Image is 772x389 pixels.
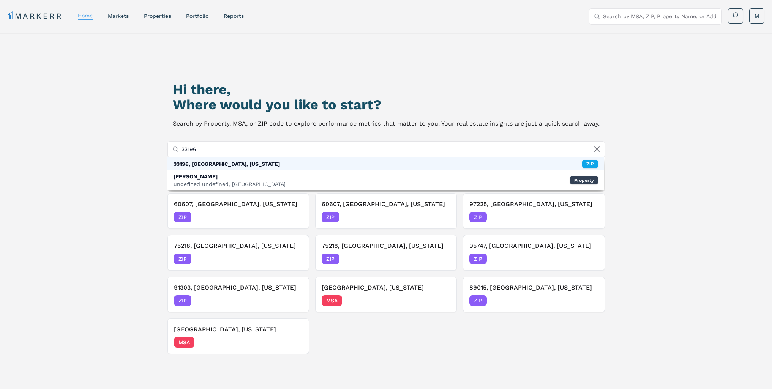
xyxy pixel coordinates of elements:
span: ZIP [174,254,191,264]
span: [DATE] [433,297,450,304]
button: 89015, [GEOGRAPHIC_DATA], [US_STATE]ZIP[DATE] [463,277,605,312]
span: ZIP [469,295,487,306]
a: properties [144,13,171,19]
button: M [749,8,764,24]
span: [DATE] [581,297,598,304]
span: ZIP [322,212,339,222]
a: MARKERR [8,11,63,21]
h3: 75218, [GEOGRAPHIC_DATA], [US_STATE] [322,241,450,250]
div: Property [570,176,598,184]
button: 60607, [GEOGRAPHIC_DATA], [US_STATE]ZIP[DATE] [315,193,457,229]
span: [DATE] [433,255,450,263]
h3: 89015, [GEOGRAPHIC_DATA], [US_STATE] [469,283,598,292]
span: MSA [322,295,342,306]
a: home [78,13,93,19]
div: ZIP: 33196, Miami, Florida [167,157,604,170]
h3: [GEOGRAPHIC_DATA], [US_STATE] [174,325,303,334]
button: [GEOGRAPHIC_DATA], [US_STATE]MSA[DATE] [167,318,309,354]
h3: 97225, [GEOGRAPHIC_DATA], [US_STATE] [469,200,598,209]
input: Search by MSA, ZIP, Property Name, or Address [182,142,600,157]
h3: 95747, [GEOGRAPHIC_DATA], [US_STATE] [469,241,598,250]
span: [DATE] [581,213,598,221]
a: Portfolio [186,13,208,19]
span: [DATE] [286,339,303,346]
h2: Where would you like to start? [173,97,600,112]
button: 91303, [GEOGRAPHIC_DATA], [US_STATE]ZIP[DATE] [167,277,309,312]
h3: 60607, [GEOGRAPHIC_DATA], [US_STATE] [322,200,450,209]
span: [DATE] [433,213,450,221]
button: 60607, [GEOGRAPHIC_DATA], [US_STATE]ZIP[DATE] [167,193,309,229]
span: ZIP [469,254,487,264]
button: 97225, [GEOGRAPHIC_DATA], [US_STATE]ZIP[DATE] [463,193,605,229]
button: [GEOGRAPHIC_DATA], [US_STATE]MSA[DATE] [315,277,457,312]
span: M [755,12,759,20]
a: reports [224,13,244,19]
span: ZIP [174,212,191,222]
div: Property: Alexan Kendall [167,170,604,190]
div: 33196, [GEOGRAPHIC_DATA], [US_STATE] [174,160,280,168]
span: [DATE] [581,255,598,263]
span: [DATE] [286,297,303,304]
button: 75218, [GEOGRAPHIC_DATA], [US_STATE]ZIP[DATE] [167,235,309,271]
button: 75218, [GEOGRAPHIC_DATA], [US_STATE]ZIP[DATE] [315,235,457,271]
div: [PERSON_NAME] [174,173,286,180]
div: ZIP [582,160,598,168]
span: MSA [174,337,194,348]
span: [DATE] [286,255,303,263]
div: Suggestions [167,157,604,190]
h3: 91303, [GEOGRAPHIC_DATA], [US_STATE] [174,283,303,292]
h1: Hi there, [173,82,600,97]
span: ZIP [322,254,339,264]
span: [DATE] [286,213,303,221]
input: Search by MSA, ZIP, Property Name, or Address [603,9,717,24]
div: undefined undefined, [GEOGRAPHIC_DATA] [174,180,286,188]
span: ZIP [174,295,191,306]
h3: [GEOGRAPHIC_DATA], [US_STATE] [322,283,450,292]
p: Search by Property, MSA, or ZIP code to explore performance metrics that matter to you. Your real... [173,118,600,129]
span: ZIP [469,212,487,222]
h3: 60607, [GEOGRAPHIC_DATA], [US_STATE] [174,200,303,209]
h3: 75218, [GEOGRAPHIC_DATA], [US_STATE] [174,241,303,250]
a: markets [108,13,129,19]
button: 95747, [GEOGRAPHIC_DATA], [US_STATE]ZIP[DATE] [463,235,605,271]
